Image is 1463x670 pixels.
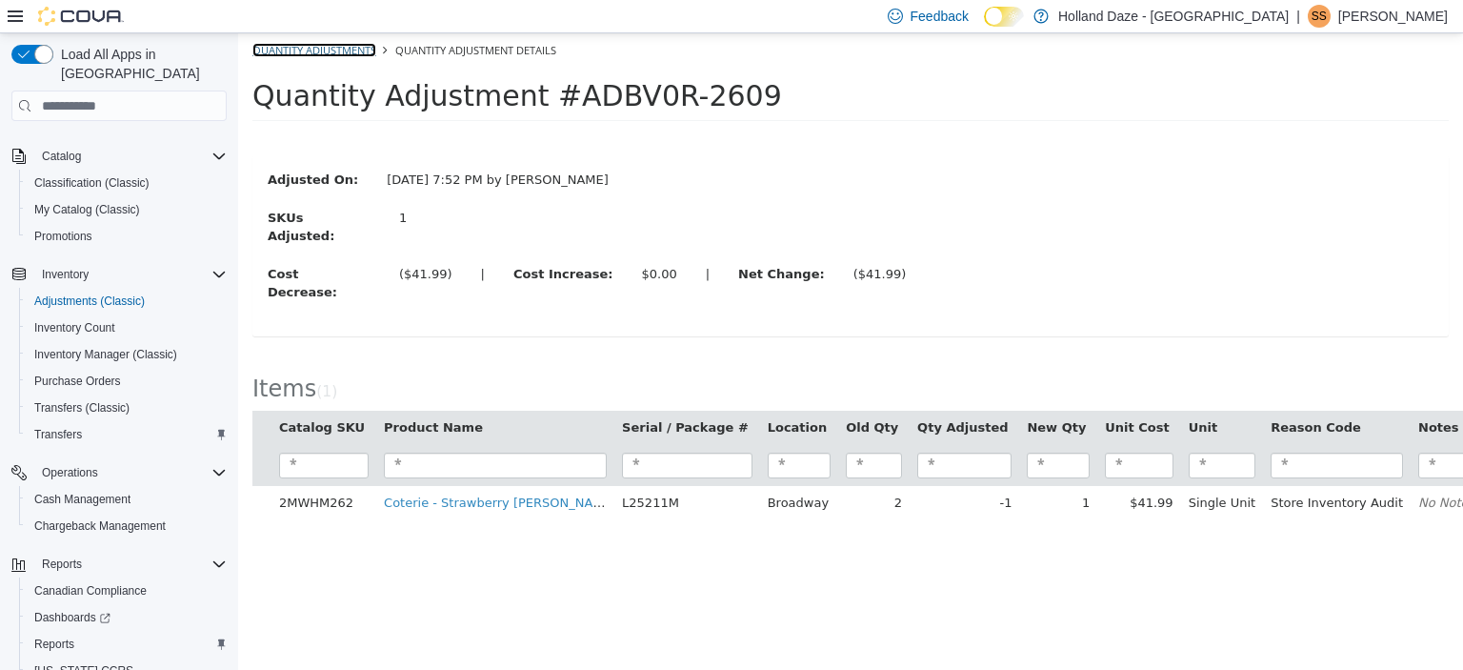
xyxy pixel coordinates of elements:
input: Dark Mode [984,7,1024,27]
a: Classification (Classic) [27,172,157,194]
button: My Catalog (Classic) [19,196,234,223]
td: 2MWHM262 [33,453,138,487]
span: Purchase Orders [27,370,227,393]
label: | [229,232,261,251]
button: Inventory Manager (Classic) [19,341,234,368]
a: Inventory Manager (Classic) [27,343,185,366]
button: Reason Code [1032,385,1127,404]
span: Adjustments (Classic) [34,294,145,309]
label: Net Change: [486,232,601,251]
span: Operations [34,461,227,484]
span: Reports [34,637,74,652]
span: Promotions [27,225,227,248]
td: $41.99 [859,453,942,487]
span: Dark Mode [984,27,985,28]
button: Purchase Orders [19,368,234,395]
label: Cost Decrease: [15,232,147,269]
label: | [453,232,486,251]
span: Transfers [27,423,227,446]
span: Inventory Manager (Classic) [34,347,177,362]
span: Chargeback Management [27,515,227,538]
span: Canadian Compliance [27,579,227,602]
span: Inventory [34,263,227,286]
button: Reports [34,553,90,576]
a: Quantity Adjustments [14,10,138,24]
span: Items [14,342,78,369]
span: Load All Apps in [GEOGRAPHIC_DATA] [53,45,227,83]
td: L25211M [376,453,522,487]
button: Chargeback Management [19,513,234,539]
p: [PERSON_NAME] [1338,5,1448,28]
div: $0.00 [403,232,438,251]
span: Dashboards [27,606,227,629]
span: Transfers (Classic) [34,400,130,416]
button: Unit Cost [867,385,934,404]
span: Reports [34,553,227,576]
a: Purchase Orders [27,370,129,393]
button: Promotions [19,223,234,250]
span: Classification (Classic) [34,175,150,191]
img: Cova [38,7,124,26]
button: Adjustments (Classic) [19,288,234,315]
span: Purchase Orders [34,374,121,389]
span: SS [1312,5,1327,28]
td: Store Inventory Audit [1025,453,1172,487]
a: Reports [27,633,82,656]
button: Catalog [4,143,234,170]
button: Product Name [146,385,249,404]
button: New Qty [789,385,852,404]
button: Classification (Classic) [19,170,234,196]
button: Canadian Compliance [19,578,234,604]
button: Inventory [34,263,96,286]
span: Canadian Compliance [34,583,147,599]
a: Dashboards [19,604,234,631]
div: 1 [161,175,331,194]
span: Transfers [34,427,82,442]
p: Holland Daze - [GEOGRAPHIC_DATA] [1058,5,1289,28]
span: 1 [84,350,93,367]
button: Serial / Package # [384,385,514,404]
span: Dashboards [34,610,110,625]
span: My Catalog (Classic) [34,202,140,217]
span: Catalog [34,145,227,168]
div: Shawn S [1308,5,1331,28]
span: Chargeback Management [34,518,166,534]
button: Catalog [34,145,89,168]
button: Cash Management [19,486,234,513]
button: Transfers (Classic) [19,395,234,421]
button: Reports [19,631,234,658]
label: Cost Increase: [261,232,390,251]
span: Reports [42,557,82,572]
button: Transfers [19,421,234,448]
span: Inventory Manager (Classic) [27,343,227,366]
button: Old Qty [608,385,664,404]
button: Operations [34,461,106,484]
span: Cash Management [34,492,130,507]
span: Adjustments (Classic) [27,290,227,313]
div: ($41.99) [615,232,669,251]
a: Dashboards [27,606,118,629]
span: Feedback [911,7,969,26]
label: Adjusted On: [15,137,134,156]
a: Transfers [27,423,90,446]
button: Qty Adjusted [679,385,773,404]
a: Cash Management [27,488,138,511]
a: Promotions [27,225,100,248]
td: Single Unit [943,453,1026,487]
button: Unit [951,385,983,404]
span: Operations [42,465,98,480]
span: Inventory Count [34,320,115,335]
a: Chargeback Management [27,515,173,538]
span: Transfers (Classic) [27,396,227,419]
span: Classification (Classic) [27,172,227,194]
span: Reports [27,633,227,656]
a: Inventory Count [27,316,123,339]
button: Location [530,385,592,404]
small: ( ) [78,350,99,367]
td: -1 [671,453,781,487]
span: Quantity Adjustment #ADBV0R-2609 [14,46,544,79]
a: Coterie - Strawberry [PERSON_NAME] - Sativa - 7g - F85 / F30 B [146,462,540,477]
a: Canadian Compliance [27,579,154,602]
p: | [1296,5,1300,28]
button: Inventory [4,261,234,288]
